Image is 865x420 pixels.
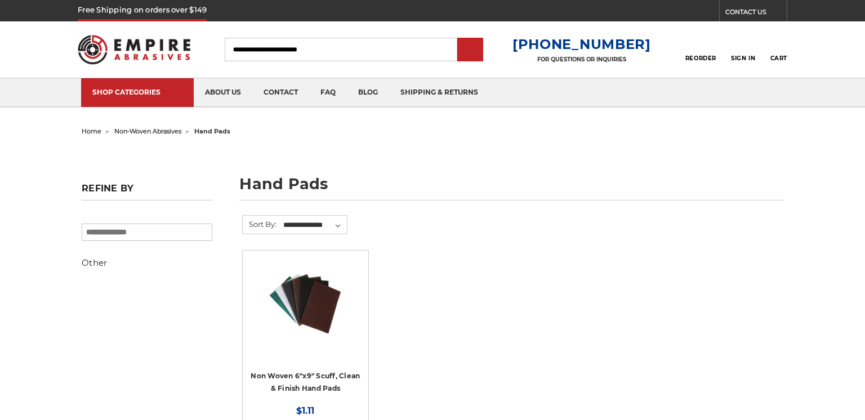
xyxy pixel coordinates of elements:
[685,37,716,61] a: Reorder
[512,56,651,63] p: FOR QUESTIONS OR INQUIRIES
[770,55,787,62] span: Cart
[78,28,190,72] img: Empire Abrasives
[114,127,181,135] a: non-woven abrasives
[243,216,277,233] label: Sort By:
[260,258,350,348] img: Non Woven 6"x9" Scuff, Clean & Finish Hand Pads
[725,6,787,21] a: CONTACT US
[82,256,212,270] h5: Other
[347,78,389,107] a: blog
[251,372,360,393] a: Non Woven 6"x9" Scuff, Clean & Finish Hand Pads
[389,78,489,107] a: shipping & returns
[731,55,755,62] span: Sign In
[685,55,716,62] span: Reorder
[309,78,347,107] a: faq
[296,405,314,416] span: $1.11
[252,78,309,107] a: contact
[512,36,651,52] a: [PHONE_NUMBER]
[251,258,360,368] a: Non Woven 6"x9" Scuff, Clean & Finish Hand Pads
[282,217,347,234] select: Sort By:
[770,37,787,62] a: Cart
[82,183,212,200] h5: Refine by
[239,176,783,200] h1: hand pads
[92,88,182,96] div: SHOP CATEGORIES
[82,127,101,135] a: home
[194,78,252,107] a: about us
[459,39,481,61] input: Submit
[194,127,230,135] span: hand pads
